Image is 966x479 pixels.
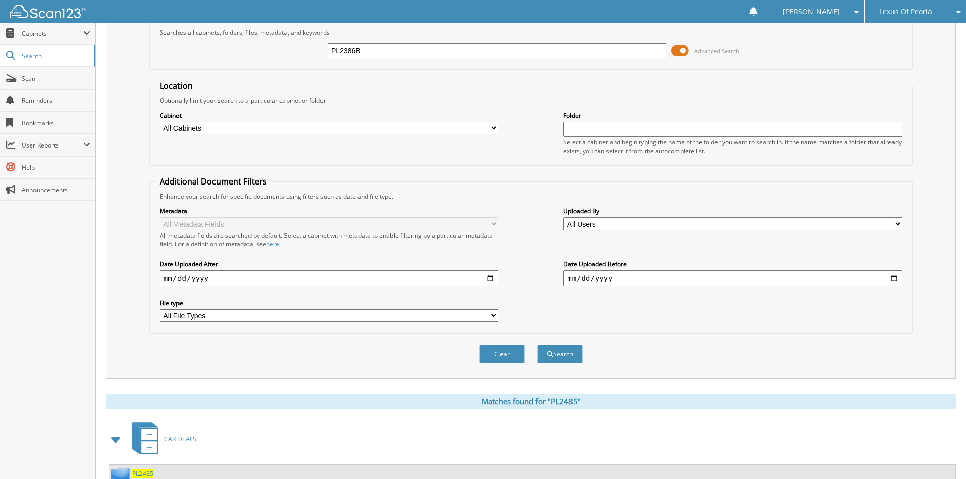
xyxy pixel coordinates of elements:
[915,430,966,479] iframe: Chat Widget
[783,9,840,15] span: [PERSON_NAME]
[126,419,196,459] a: CAR DEALS
[22,29,83,38] span: Cabinets
[22,186,90,194] span: Announcements
[106,394,956,409] div: Matches found for "PL2485"
[22,96,90,105] span: Reminders
[537,345,583,363] button: Search
[22,141,83,150] span: User Reports
[155,192,907,201] div: Enhance your search for specific documents using filters such as date and file type.
[563,270,902,286] input: end
[694,47,739,55] span: Advanced Search
[563,260,902,268] label: Date Uploaded Before
[10,5,86,18] img: scan123-logo-white.svg
[563,138,902,155] div: Select a cabinet and begin typing the name of the folder you want to search in. If the name match...
[155,28,907,37] div: Searches all cabinets, folders, files, metadata, and keywords
[160,207,498,215] label: Metadata
[160,111,498,120] label: Cabinet
[132,469,153,478] a: PL2485
[22,119,90,127] span: Bookmarks
[155,176,272,187] legend: Additional Document Filters
[160,270,498,286] input: start
[155,80,198,91] legend: Location
[160,260,498,268] label: Date Uploaded After
[160,231,498,248] div: All metadata fields are searched by default. Select a cabinet with metadata to enable filtering b...
[879,9,932,15] span: Lexus Of Peoria
[22,163,90,172] span: Help
[22,52,89,60] span: Search
[160,299,498,307] label: File type
[479,345,525,363] button: Clear
[155,96,907,105] div: Optionally limit your search to a particular cabinet or folder
[563,111,902,120] label: Folder
[266,240,279,248] a: here
[164,435,196,444] span: CAR DEALS
[563,207,902,215] label: Uploaded By
[22,74,90,83] span: Scan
